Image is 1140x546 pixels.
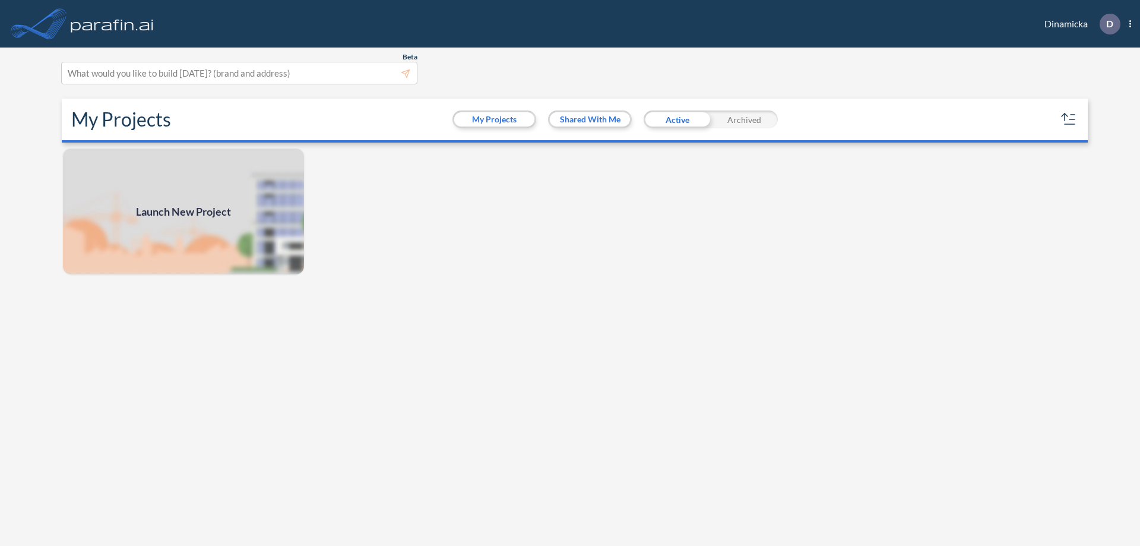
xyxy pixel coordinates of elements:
[1106,18,1113,29] p: D
[136,204,231,220] span: Launch New Project
[711,111,778,128] div: Archived
[1059,110,1078,129] button: sort
[454,112,534,127] button: My Projects
[68,12,156,36] img: logo
[403,52,417,62] span: Beta
[644,111,711,128] div: Active
[550,112,630,127] button: Shared With Me
[71,108,171,131] h2: My Projects
[62,147,305,276] a: Launch New Project
[62,147,305,276] img: add
[1027,14,1131,34] div: Dinamicka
